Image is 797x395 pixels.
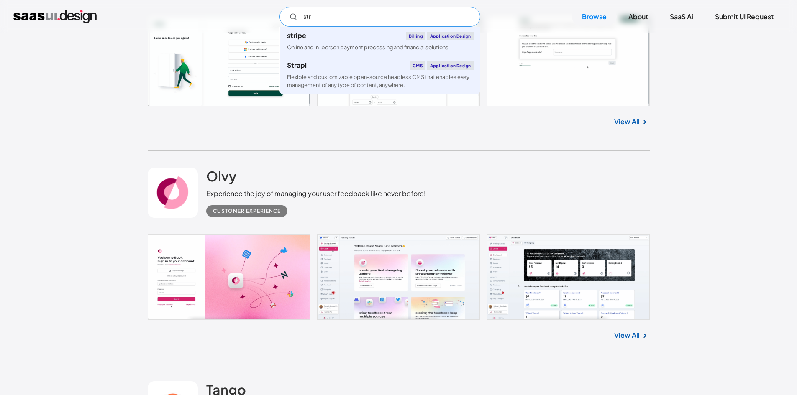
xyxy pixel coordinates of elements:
h2: Olvy [206,168,236,184]
div: Flexible and customizable open-source headless CMS that enables easy management of any type of co... [287,73,474,89]
div: Billing [406,32,425,40]
a: Submit UI Request [705,8,784,26]
a: StrapiCMSApplication DesignFlexible and customizable open-source headless CMS that enables easy m... [280,56,480,94]
div: Application Design [427,61,474,70]
div: CMS [410,61,425,70]
div: Experience the joy of managing your user feedback like never before! [206,189,426,199]
a: SaaS Ai [660,8,703,26]
a: About [618,8,658,26]
div: Customer Experience [213,206,281,216]
div: Strapi [287,62,307,69]
a: Browse [572,8,617,26]
div: Online and in-person payment processing and financial solutions [287,43,448,51]
a: stripeBillingApplication DesignOnline and in-person payment processing and financial solutions [280,27,480,56]
form: Email Form [279,7,480,27]
a: home [13,10,97,23]
input: Search UI designs you're looking for... [279,7,480,27]
a: View All [614,330,640,340]
div: stripe [287,32,306,39]
a: View All [614,117,640,127]
div: Application Design [427,32,474,40]
a: Olvy [206,168,236,189]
